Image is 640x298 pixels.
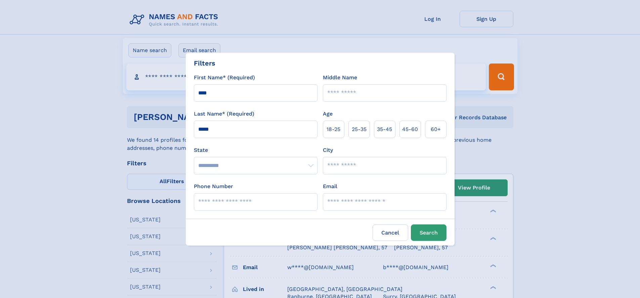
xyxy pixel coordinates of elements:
[194,182,233,190] label: Phone Number
[194,146,317,154] label: State
[411,224,446,241] button: Search
[194,110,254,118] label: Last Name* (Required)
[327,125,340,133] span: 18‑25
[323,74,357,82] label: Middle Name
[323,146,333,154] label: City
[194,58,215,68] div: Filters
[373,224,408,241] label: Cancel
[323,182,337,190] label: Email
[431,125,441,133] span: 60+
[352,125,367,133] span: 25‑35
[377,125,392,133] span: 35‑45
[323,110,333,118] label: Age
[402,125,418,133] span: 45‑60
[194,74,255,82] label: First Name* (Required)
